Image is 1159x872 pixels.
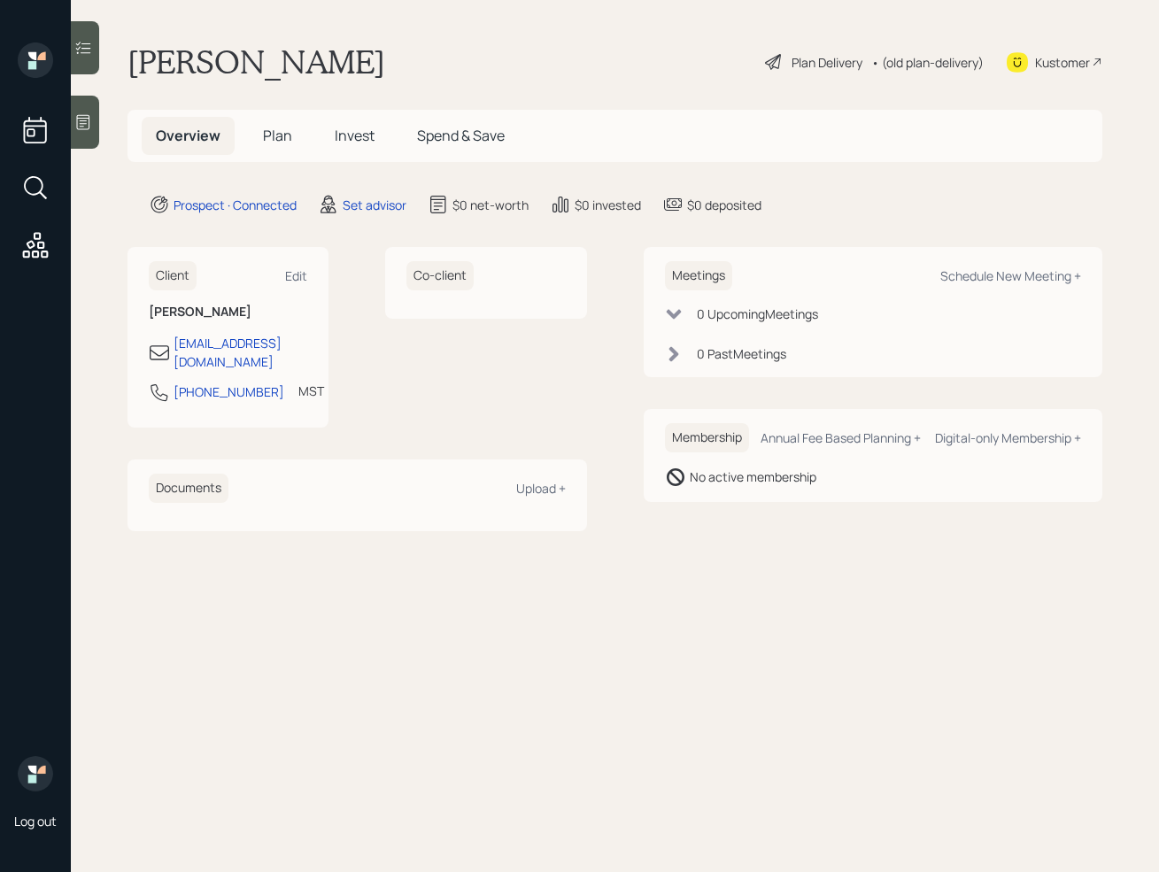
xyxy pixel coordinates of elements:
[761,429,921,446] div: Annual Fee Based Planning +
[18,756,53,791] img: retirable_logo.png
[792,53,862,72] div: Plan Delivery
[156,126,220,145] span: Overview
[285,267,307,284] div: Edit
[665,423,749,452] h6: Membership
[335,126,375,145] span: Invest
[935,429,1081,446] div: Digital-only Membership +
[406,261,474,290] h6: Co-client
[298,382,324,400] div: MST
[871,53,984,72] div: • (old plan-delivery)
[516,480,566,497] div: Upload +
[690,467,816,486] div: No active membership
[343,196,406,214] div: Set advisor
[174,382,284,401] div: [PHONE_NUMBER]
[452,196,529,214] div: $0 net-worth
[149,261,197,290] h6: Client
[687,196,761,214] div: $0 deposited
[665,261,732,290] h6: Meetings
[263,126,292,145] span: Plan
[940,267,1081,284] div: Schedule New Meeting +
[697,344,786,363] div: 0 Past Meeting s
[149,305,307,320] h6: [PERSON_NAME]
[14,813,57,830] div: Log out
[1035,53,1090,72] div: Kustomer
[697,305,818,323] div: 0 Upcoming Meeting s
[417,126,505,145] span: Spend & Save
[174,196,297,214] div: Prospect · Connected
[575,196,641,214] div: $0 invested
[149,474,228,503] h6: Documents
[174,334,307,371] div: [EMAIL_ADDRESS][DOMAIN_NAME]
[127,42,385,81] h1: [PERSON_NAME]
